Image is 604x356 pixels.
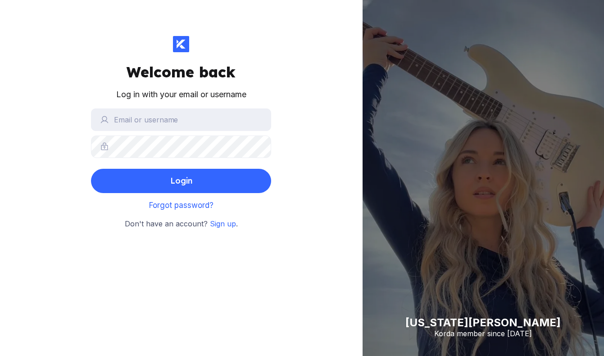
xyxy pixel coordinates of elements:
[125,218,238,230] small: Don't have an account? .
[170,172,192,190] div: Login
[127,63,236,81] div: Welcome back
[405,316,561,329] div: [US_STATE][PERSON_NAME]
[405,329,561,338] div: Korda member since [DATE]
[91,169,271,193] button: Login
[91,108,271,131] input: Email or username
[116,88,246,101] div: Log in with your email or username
[210,219,236,228] a: Sign up
[149,201,213,210] a: Forgot password?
